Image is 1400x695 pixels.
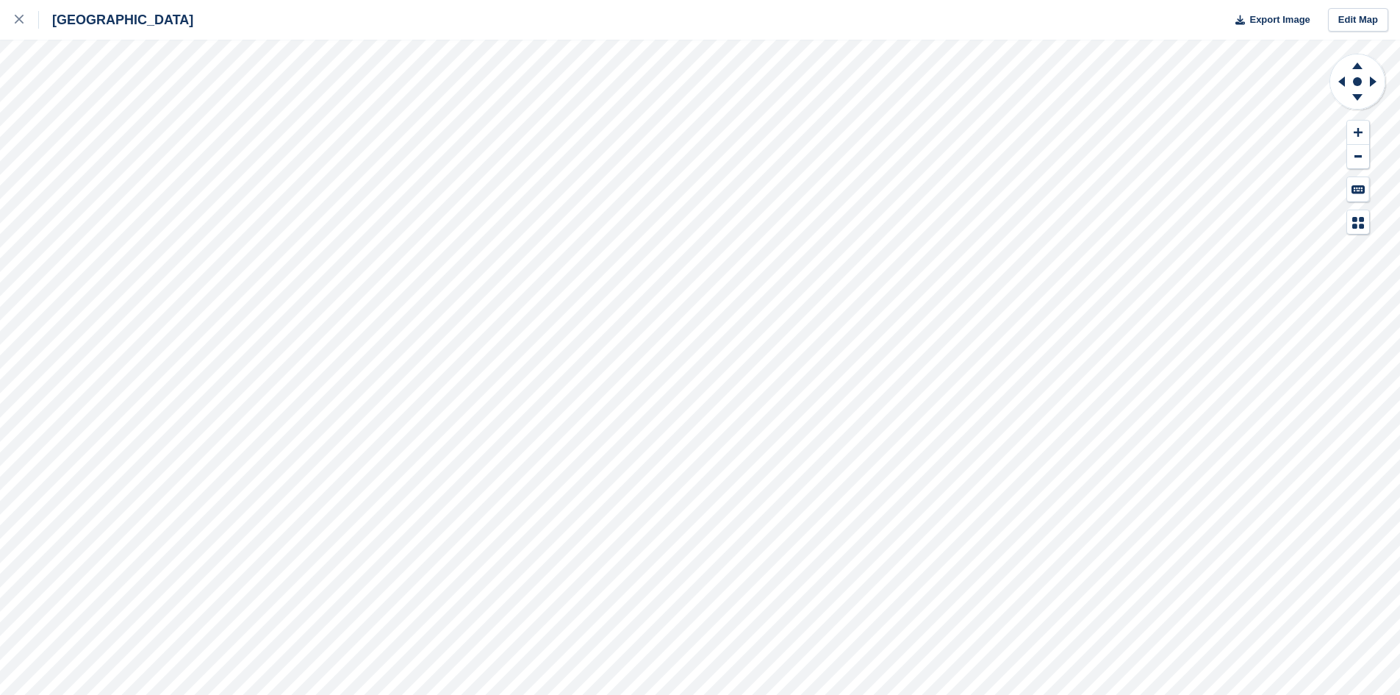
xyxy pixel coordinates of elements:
button: Keyboard Shortcuts [1347,177,1369,202]
a: Edit Map [1328,8,1388,32]
button: Map Legend [1347,210,1369,235]
button: Export Image [1227,8,1310,32]
span: Export Image [1249,13,1310,27]
button: Zoom Out [1347,145,1369,169]
div: [GEOGRAPHIC_DATA] [39,11,193,29]
button: Zoom In [1347,121,1369,145]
